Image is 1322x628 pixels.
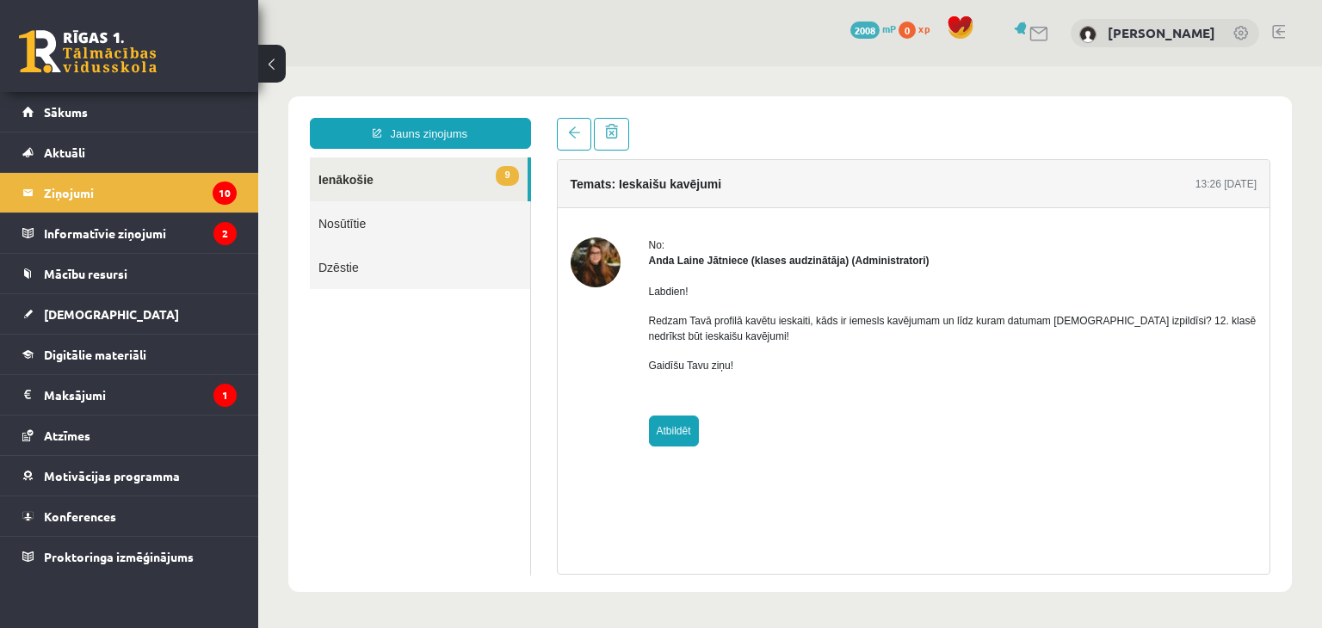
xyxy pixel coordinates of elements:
a: Informatīvie ziņojumi2 [22,213,237,253]
span: Gaidīšu Tavu ziņu! [391,293,476,305]
a: Sākums [22,92,237,132]
a: Atbildēt [391,349,441,380]
img: Anda Laine Jātniece (klases audzinātāja) [312,171,362,221]
span: Proktoringa izmēģinājums [44,549,194,564]
div: 13:26 [DATE] [937,110,998,126]
a: Atzīmes [22,416,237,455]
i: 2 [213,222,237,245]
a: Rīgas 1. Tālmācības vidusskola [19,30,157,73]
span: mP [882,22,896,35]
a: Dzēstie [52,179,272,223]
i: 10 [213,182,237,205]
div: No: [391,171,999,187]
a: 2008 mP [850,22,896,35]
i: 1 [213,384,237,407]
span: Aktuāli [44,145,85,160]
span: Sākums [44,104,88,120]
a: [PERSON_NAME] [1108,24,1215,41]
a: Jauns ziņojums [52,52,273,83]
a: Aktuāli [22,132,237,172]
strong: Anda Laine Jātniece (klases audzinātāja) (Administratori) [391,188,671,200]
span: 2008 [850,22,880,39]
span: Mācību resursi [44,266,127,281]
a: Maksājumi1 [22,375,237,415]
a: 0 xp [899,22,938,35]
a: Digitālie materiāli [22,335,237,374]
span: Digitālie materiāli [44,347,146,362]
span: xp [918,22,930,35]
h4: Temats: Ieskaišu kavējumi [312,111,464,125]
a: Nosūtītie [52,135,272,179]
span: Redzam Tavā profilā kavētu ieskaiti, kāds ir iemesls kavējumam un līdz kuram datumam [DEMOGRAPHIC... [391,249,998,276]
legend: Maksājumi [44,375,237,415]
a: Ziņojumi10 [22,173,237,212]
span: Motivācijas programma [44,468,180,483]
span: Atzīmes [44,428,90,443]
a: 9Ienākošie [52,91,269,135]
span: 9 [238,100,260,120]
a: Mācību resursi [22,254,237,293]
a: Motivācijas programma [22,456,237,496]
a: Proktoringa izmēģinājums [22,537,237,576]
span: [DEMOGRAPHIC_DATA] [44,306,179,322]
span: Konferences [44,508,116,524]
legend: Ziņojumi [44,173,237,212]
a: [DEMOGRAPHIC_DATA] [22,294,237,334]
span: 0 [899,22,916,39]
span: Labdien! [391,219,430,231]
a: Konferences [22,496,237,536]
legend: Informatīvie ziņojumi [44,213,237,253]
img: Megija Balabkina [1079,26,1097,43]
